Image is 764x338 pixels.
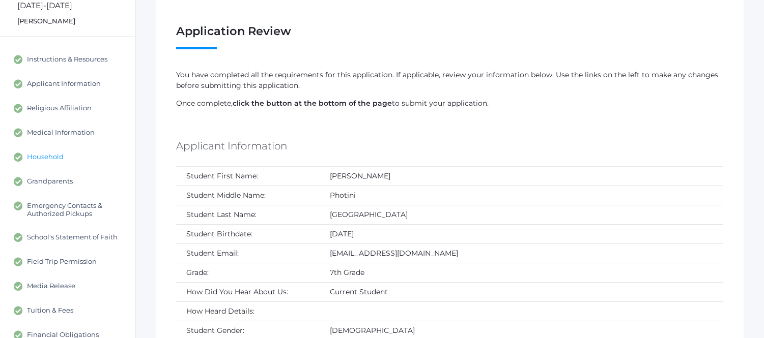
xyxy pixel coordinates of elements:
p: Once complete, to submit your application. [176,98,723,109]
span: Household [27,152,64,162]
td: Photini [320,186,723,205]
span: Field Trip Permission [27,257,97,266]
div: [PERSON_NAME] [17,16,135,26]
strong: click the button at the bottom of the page [233,99,392,108]
td: Student First Name: [176,167,320,186]
span: Emergency Contacts & Authorized Pickups [27,201,125,218]
span: Instructions & Resources [27,55,107,64]
td: Grade: [176,263,320,282]
span: Grandparents [27,177,73,186]
td: How Heard Details: [176,301,320,321]
span: School's Statement of Faith [27,233,118,242]
p: You have completed all the requirements for this application. If applicable, review your informat... [176,70,723,91]
span: Medical Information [27,128,95,137]
td: 7th Grade [320,263,723,282]
td: How Did You Hear About Us: [176,282,320,301]
td: Student Middle Name: [176,186,320,205]
h1: Application Review [176,25,723,49]
td: [PERSON_NAME] [320,167,723,186]
h5: Applicant Information [176,137,287,155]
span: Media Release [27,282,75,291]
td: Student Last Name: [176,205,320,224]
td: Student Email: [176,243,320,263]
span: Tuition & Fees [27,306,73,315]
td: Student Birthdate: [176,224,320,243]
td: [DATE] [320,224,723,243]
td: [EMAIL_ADDRESS][DOMAIN_NAME] [320,243,723,263]
td: [GEOGRAPHIC_DATA] [320,205,723,224]
span: Applicant Information [27,79,101,88]
span: Religious Affiliation [27,104,92,113]
td: Current Student [320,282,723,301]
